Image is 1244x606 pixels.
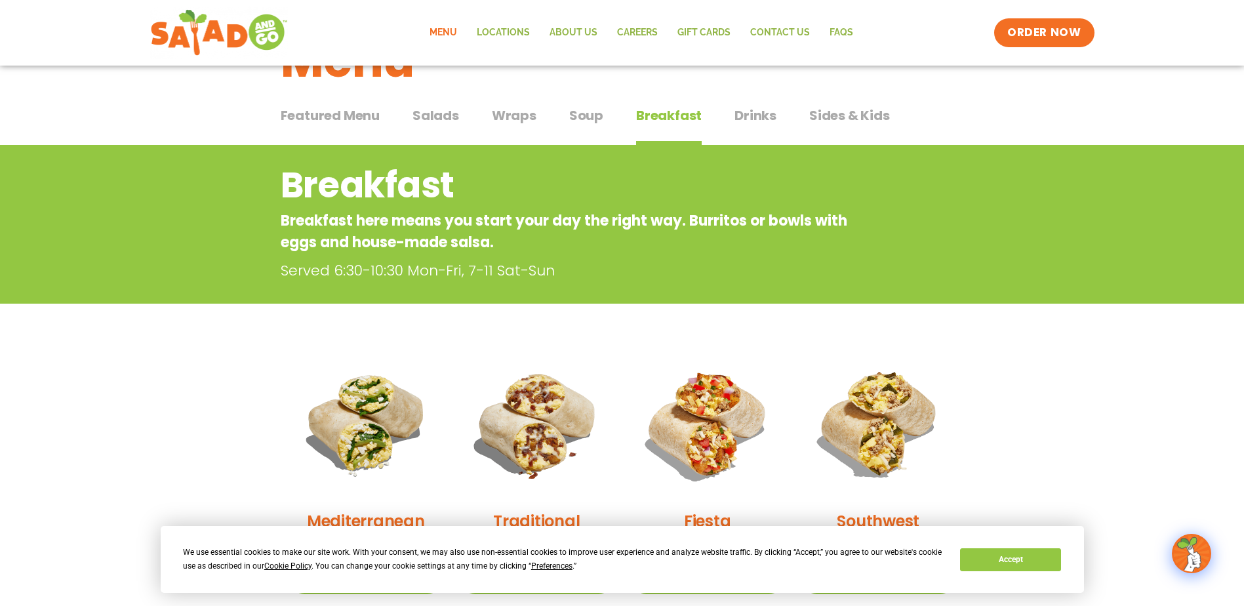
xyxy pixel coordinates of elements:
[183,546,944,573] div: We use essential cookies to make our site work. With your consent, we may also use non-essential ...
[281,159,858,212] h2: Breakfast
[809,106,890,125] span: Sides & Kids
[412,106,459,125] span: Salads
[281,260,864,281] p: Served 6:30-10:30 Mon-Fri, 7-11 Sat-Sun
[420,18,467,48] a: Menu
[264,561,311,571] span: Cookie Policy
[740,18,820,48] a: Contact Us
[461,348,612,500] img: Product photo for Traditional
[960,548,1061,571] button: Accept
[281,101,964,146] div: Tabbed content
[281,106,380,125] span: Featured Menu
[668,18,740,48] a: GIFT CARDS
[636,106,702,125] span: Breakfast
[150,7,289,59] img: new-SAG-logo-768×292
[531,561,572,571] span: Preferences
[607,18,668,48] a: Careers
[281,210,858,253] p: Breakfast here means you start your day the right way. Burritos or bowls with eggs and house-made...
[1173,535,1210,572] img: wpChatIcon
[291,348,442,500] img: Product photo for Mediterranean Breakfast Burrito
[734,106,776,125] span: Drinks
[420,18,863,48] nav: Menu
[467,18,540,48] a: Locations
[569,106,603,125] span: Soup
[837,510,919,533] h2: Southwest
[684,510,731,533] h2: Fiesta
[632,348,784,500] img: Product photo for Fiesta
[307,510,425,533] h2: Mediterranean
[493,510,580,533] h2: Traditional
[820,18,863,48] a: FAQs
[1007,25,1081,41] span: ORDER NOW
[540,18,607,48] a: About Us
[803,348,954,500] img: Product photo for Southwest
[161,526,1084,593] div: Cookie Consent Prompt
[994,18,1094,47] a: ORDER NOW
[492,106,536,125] span: Wraps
